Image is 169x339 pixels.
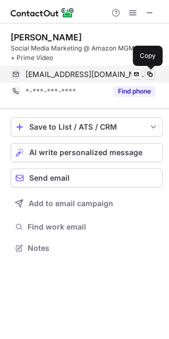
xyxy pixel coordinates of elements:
[29,174,70,182] span: Send email
[11,117,163,137] button: save-profile-one-click
[113,86,155,97] button: Reveal Button
[11,143,163,162] button: AI write personalized message
[11,44,163,63] div: Social Media Marketing @ Amazon MGM Studios + Prime Video
[11,241,163,256] button: Notes
[11,168,163,188] button: Send email
[28,243,158,253] span: Notes
[29,199,113,208] span: Add to email campaign
[28,222,158,232] span: Find work email
[11,194,163,213] button: Add to email campaign
[11,6,74,19] img: ContactOut v5.3.10
[29,123,144,131] div: Save to List / ATS / CRM
[29,148,142,157] span: AI write personalized message
[11,219,163,234] button: Find work email
[26,70,147,79] span: [EMAIL_ADDRESS][DOMAIN_NAME]
[11,32,82,43] div: [PERSON_NAME]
